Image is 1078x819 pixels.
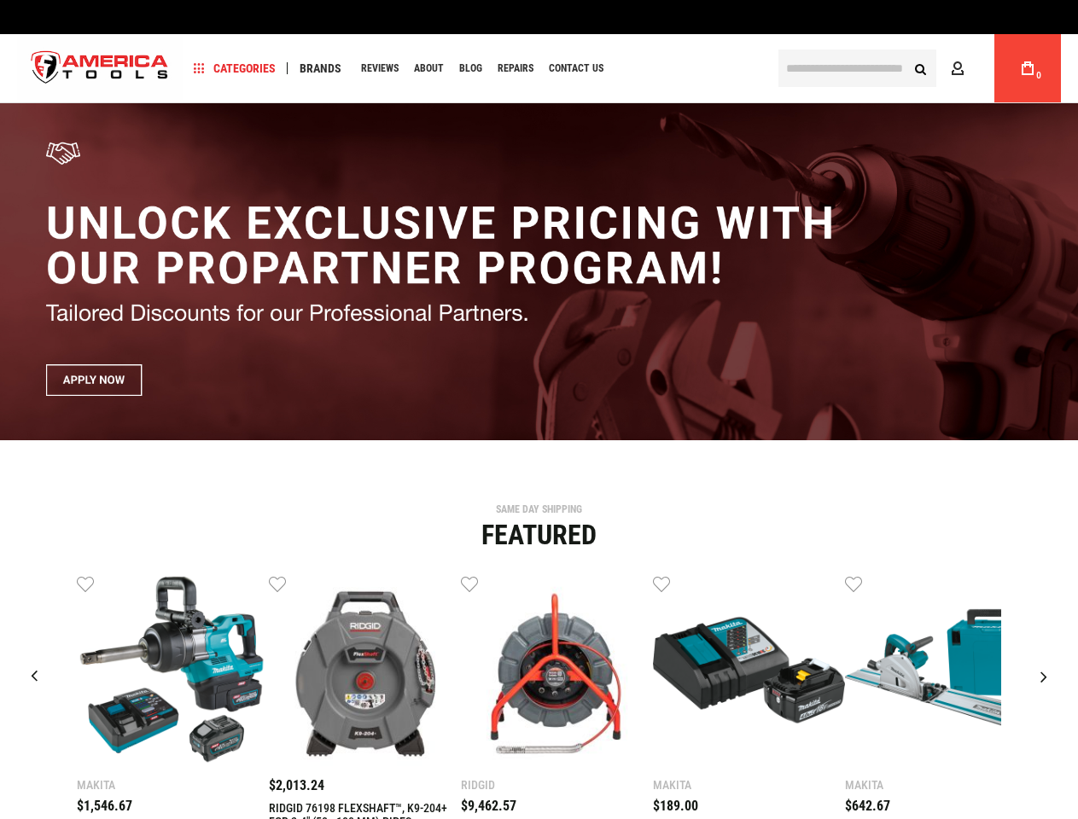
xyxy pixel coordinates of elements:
span: $9,462.57 [461,798,516,814]
a: 0 [1011,34,1044,102]
span: $189.00 [653,798,698,814]
div: Ridgid [461,779,653,791]
img: MAKITA SP6000J1 6-1/2" PLUNGE CIRCULAR SAW, 55" GUIDE RAIL, 12 AMP, ELECTRIC BRAKE, CASE [845,574,1037,766]
span: Contact Us [549,63,603,73]
div: Featured [13,521,1065,549]
span: $1,546.67 [77,798,132,814]
img: Makita GWT10T 40V max XGT® Brushless Cordless 4‑Sp. High‑Torque 1" Sq. Drive D‑Handle Extended An... [77,574,269,766]
span: Blog [459,63,482,73]
a: Contact Us [541,57,611,80]
a: MAKITA SP6000J1 6-1/2" PLUNGE CIRCULAR SAW, 55" GUIDE RAIL, 12 AMP, ELECTRIC BRAKE, CASE [845,574,1037,770]
span: About [414,63,444,73]
img: RIDGID 76198 FLEXSHAFT™, K9-204+ FOR 2-4 [269,574,461,766]
div: SAME DAY SHIPPING [13,504,1065,514]
div: Makita [845,779,1037,791]
div: Makita [77,779,269,791]
button: Search [904,52,936,84]
span: $2,013.24 [269,777,324,793]
a: MAKITA BL1840BDC1 18V LXT® LITHIUM-ION BATTERY AND CHARGER STARTER PACK, BL1840B, DC18RC (4.0AH) [653,574,845,770]
a: Categories [186,57,283,80]
a: Blog [452,57,490,80]
a: Repairs [490,57,541,80]
a: RIDGID 76883 SEESNAKE® MINI PRO [461,574,653,770]
a: store logo [17,37,183,101]
a: RIDGID 76198 FLEXSHAFT™, K9-204+ FOR 2-4 [269,574,461,770]
span: Brands [300,62,341,74]
span: $642.67 [845,798,890,814]
span: Repairs [498,63,533,73]
a: Makita GWT10T 40V max XGT® Brushless Cordless 4‑Sp. High‑Torque 1" Sq. Drive D‑Handle Extended An... [77,574,269,770]
a: Reviews [353,57,406,80]
a: About [406,57,452,80]
span: Reviews [361,63,399,73]
a: Brands [292,57,349,80]
div: Makita [653,779,845,791]
span: 0 [1036,71,1041,80]
img: MAKITA BL1840BDC1 18V LXT® LITHIUM-ION BATTERY AND CHARGER STARTER PACK, BL1840B, DC18RC (4.0AH) [653,574,845,766]
img: America Tools [17,37,183,101]
span: Categories [194,62,276,74]
img: RIDGID 76883 SEESNAKE® MINI PRO [461,574,653,766]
